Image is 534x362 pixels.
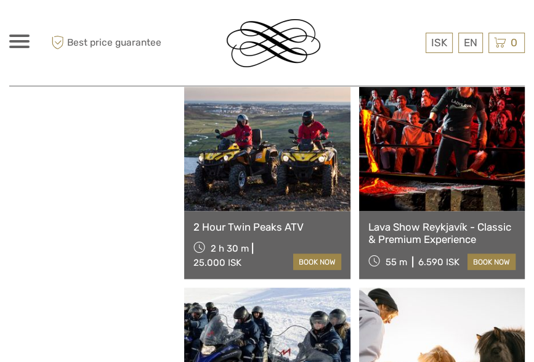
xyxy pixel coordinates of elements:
[193,257,241,268] div: 25.000 ISK
[227,19,320,67] img: Reykjavik Residence
[385,257,407,268] span: 55 m
[293,254,341,270] a: book now
[467,254,516,270] a: book now
[458,33,483,53] div: EN
[509,36,519,49] span: 0
[418,257,459,268] div: 6.590 ISK
[142,19,156,34] button: Open LiveChat chat widget
[17,22,139,31] p: We're away right now. Please check back later!
[193,221,341,233] a: 2 Hour Twin Peaks ATV
[431,36,447,49] span: ISK
[368,221,516,246] a: Lava Show Reykjavík - Classic & Premium Experience
[48,33,161,53] span: Best price guarantee
[211,243,249,254] span: 2 h 30 m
